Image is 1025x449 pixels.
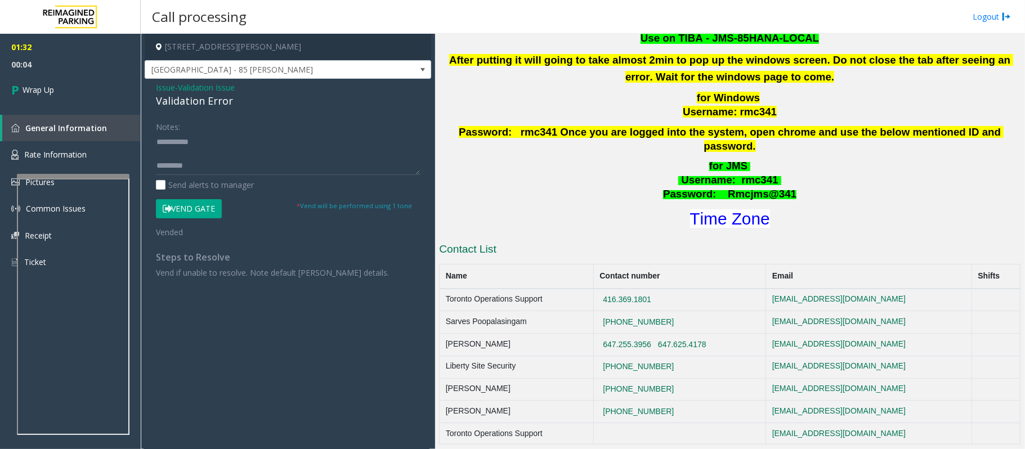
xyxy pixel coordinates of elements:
a: [EMAIL_ADDRESS][DOMAIN_NAME] [772,294,906,303]
b: After putting it will going to take almost 2min to pop up the windows screen. Do not close the ta... [449,54,1013,83]
span: Username [682,174,732,186]
span: - [175,82,235,93]
button: 416.369.1801 [599,295,655,305]
a: [EMAIL_ADDRESS][DOMAIN_NAME] [772,406,906,415]
a: General Information [2,115,141,141]
th: Name [440,264,594,289]
span: : rmc341 [732,174,778,186]
span: Username: rmc341 [683,106,777,118]
span: [GEOGRAPHIC_DATA] - 85 [PERSON_NAME] [145,61,374,79]
button: 647.255.3956 [599,340,655,350]
th: Email [766,264,972,289]
button: Vend Gate [156,199,222,218]
label: Send alerts to manager [156,179,254,191]
span: for JMS [709,160,748,172]
button: 647.625.4178 [655,340,710,350]
h4: Steps to Resolve [156,252,420,263]
h4: [STREET_ADDRESS][PERSON_NAME] [145,34,431,60]
img: 'icon' [11,232,19,239]
a: [EMAIL_ADDRESS][DOMAIN_NAME] [772,384,906,393]
div: Validation Error [156,93,420,109]
span: Issue [156,82,175,93]
span: Rate Information [24,149,87,160]
button: [PHONE_NUMBER] [599,407,677,417]
span: Password: Rmcjms@341 [663,188,796,200]
p: Vend if unable to resolve. Note default [PERSON_NAME] details. [156,267,420,279]
span: Wrap Up [23,84,54,96]
h3: Contact List [439,242,1020,260]
img: logout [1002,11,1011,23]
h3: Call processing [146,3,252,30]
td: Sarves Poopalasingam [440,311,594,334]
td: [PERSON_NAME] [440,401,594,423]
img: 'icon' [11,150,19,160]
label: Notes: [156,117,180,133]
span: for Windows [697,92,760,104]
a: [EMAIL_ADDRESS][DOMAIN_NAME] [772,317,906,326]
th: Shifts [972,264,1020,289]
a: Time Zone [690,209,770,228]
img: 'icon' [11,257,19,267]
td: Toronto Operations Support [440,423,594,444]
td: Toronto Operations Support [440,289,594,311]
img: 'icon' [11,124,20,132]
a: [EMAIL_ADDRESS][DOMAIN_NAME] [772,339,906,348]
button: [PHONE_NUMBER] [599,362,677,372]
td: Liberty Site Security [440,356,594,378]
img: 'icon' [11,178,20,186]
td: [PERSON_NAME] [440,334,594,356]
small: Vend will be performed using 1 tone [297,201,412,210]
td: [PERSON_NAME] [440,378,594,401]
font: Use on TIBA - JMS-85HANA-LOCAL [641,32,819,44]
a: Logout [973,11,1011,23]
span: Password: rmc341 Once you are logged into the system, open chrome and use the below mentioned ID ... [459,126,1004,152]
button: [PHONE_NUMBER] [599,317,677,327]
a: [EMAIL_ADDRESS][DOMAIN_NAME] [772,361,906,370]
span: Validation Issue [178,82,235,93]
span: General Information [25,123,107,133]
button: [PHONE_NUMBER] [599,384,677,394]
th: Contact number [593,264,766,289]
img: 'icon' [11,204,20,213]
a: [EMAIL_ADDRESS][DOMAIN_NAME] [772,429,906,438]
span: Vended [156,227,183,237]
